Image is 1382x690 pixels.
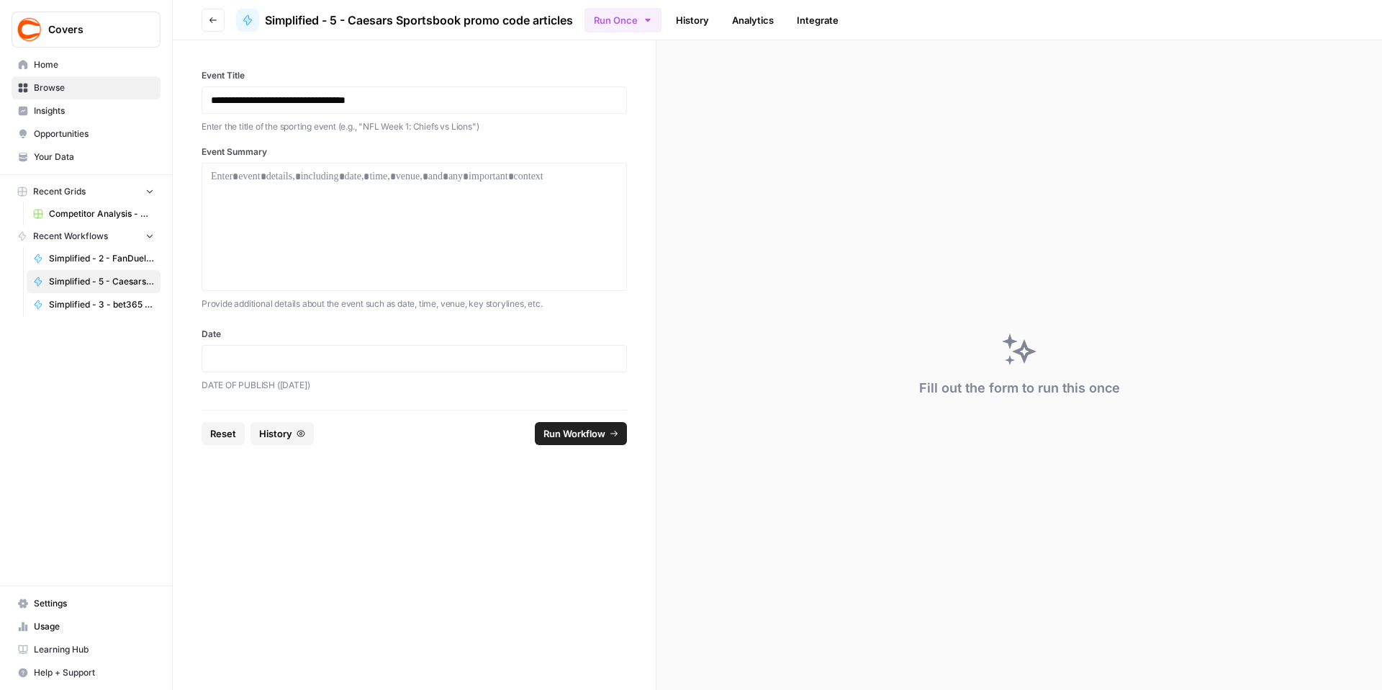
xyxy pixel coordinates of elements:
a: Analytics [723,9,782,32]
label: Event Title [202,69,627,82]
span: Learning Hub [34,643,154,656]
span: Home [34,58,154,71]
a: Home [12,53,161,76]
span: Recent Grids [33,185,86,198]
button: Workspace: Covers [12,12,161,48]
a: History [667,9,718,32]
span: History [259,426,292,441]
a: Insights [12,99,161,122]
button: Run Once [584,8,661,32]
img: Covers Logo [17,17,42,42]
a: Learning Hub [12,638,161,661]
p: Provide additional details about the event such as date, time, venue, key storylines, etc. [202,297,627,311]
span: Simplified - 5 - Caesars Sportsbook promo code articles [265,12,573,29]
a: Your Data [12,145,161,169]
a: Simplified - 5 - Caesars Sportsbook promo code articles [236,9,573,32]
span: Settings [34,597,154,610]
a: Simplified - 2 - FanDuel promo code articles [27,247,161,270]
p: Enter the title of the sporting event (e.g., "NFL Week 1: Chiefs vs Lions") [202,120,627,134]
a: Integrate [788,9,847,32]
span: Simplified - 2 - FanDuel promo code articles [49,252,154,265]
button: History [250,422,314,445]
a: Settings [12,592,161,615]
span: Run Workflow [543,426,605,441]
span: Usage [34,620,154,633]
span: Covers [48,22,135,37]
span: Insights [34,104,154,117]
span: Opportunities [34,127,154,140]
button: Reset [202,422,245,445]
button: Run Workflow [535,422,627,445]
a: Competitor Analysis - URL Specific Grid [27,202,161,225]
a: Opportunities [12,122,161,145]
button: Recent Workflows [12,225,161,247]
label: Event Summary [202,145,627,158]
label: Date [202,328,627,341]
a: Simplified - 3 - bet365 bonus code articles [27,293,161,316]
span: Reset [210,426,236,441]
span: Your Data [34,151,154,163]
button: Help + Support [12,661,161,684]
button: Recent Grids [12,181,161,202]
div: Fill out the form to run this once [919,378,1120,398]
span: Browse [34,81,154,94]
a: Browse [12,76,161,99]
a: Usage [12,615,161,638]
a: Simplified - 5 - Caesars Sportsbook promo code articles [27,270,161,293]
span: Help + Support [34,666,154,679]
span: Recent Workflows [33,230,108,243]
span: Simplified - 3 - bet365 bonus code articles [49,298,154,311]
span: Simplified - 5 - Caesars Sportsbook promo code articles [49,275,154,288]
p: DATE OF PUBLISH ([DATE]) [202,378,627,393]
span: Competitor Analysis - URL Specific Grid [49,207,154,220]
